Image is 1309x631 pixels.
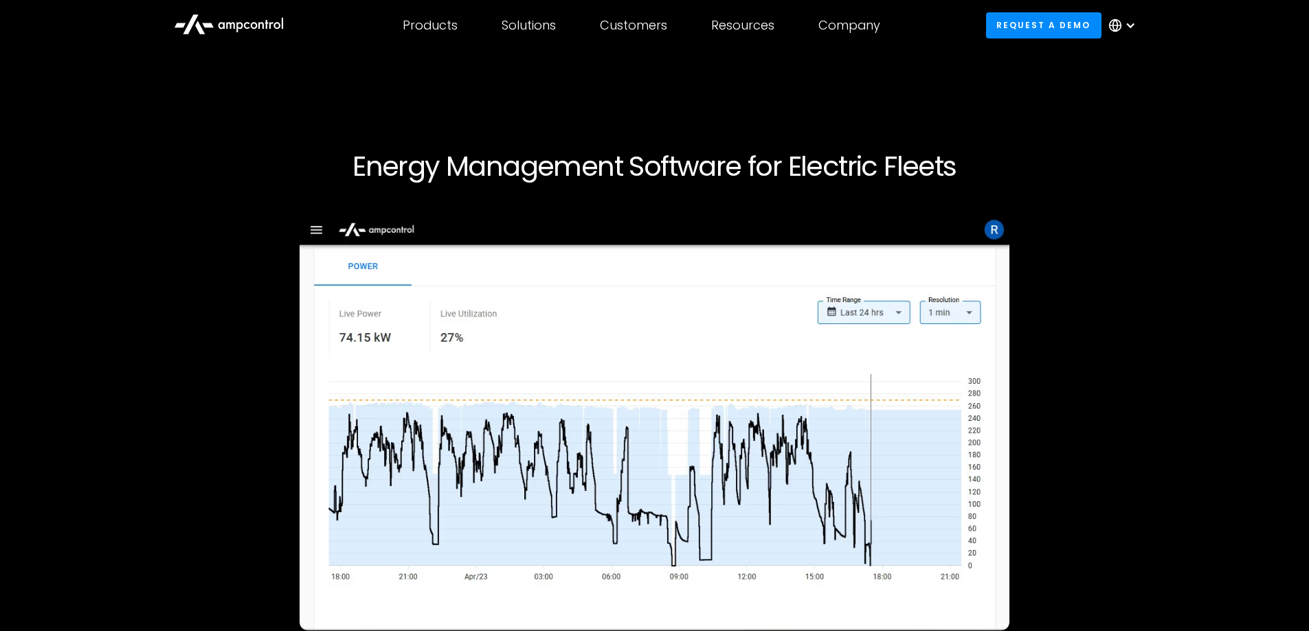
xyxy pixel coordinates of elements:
div: Company [818,18,880,33]
div: Customers [600,18,667,33]
div: Products [403,18,458,33]
img: Ampcontrol Energy Management Software for Efficient EV optimization [300,216,1010,630]
div: Solutions [502,18,556,33]
div: Resources [711,18,774,33]
a: Request a demo [986,12,1101,38]
h1: Energy Management Software for Electric Fleets [237,150,1073,183]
